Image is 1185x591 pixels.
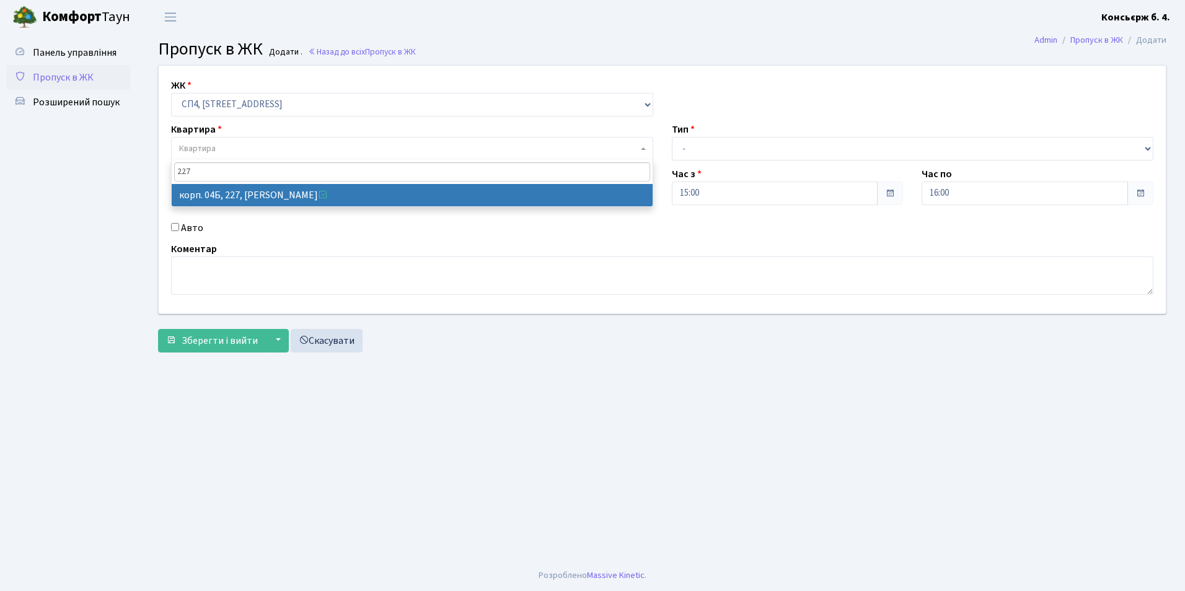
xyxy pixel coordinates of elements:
a: Admin [1034,33,1057,46]
li: Додати [1123,33,1166,47]
span: Зберегти і вийти [182,334,258,348]
small: Додати . [267,47,302,58]
b: Консьєрж б. 4. [1101,11,1170,24]
label: Час по [922,167,952,182]
li: корп. 04Б, 227, [PERSON_NAME] [172,184,653,206]
a: Консьєрж б. 4. [1101,10,1170,25]
span: Пропуск в ЖК [33,71,94,84]
b: Комфорт [42,7,102,27]
a: Massive Kinetic [587,569,645,582]
a: Скасувати [291,329,363,352]
span: Пропуск в ЖК [158,37,263,61]
span: Панель управління [33,46,117,59]
label: Авто [181,221,203,235]
label: Тип [672,122,695,137]
div: Розроблено . [539,569,646,582]
button: Зберегти і вийти [158,329,266,352]
a: Пропуск в ЖК [1070,33,1123,46]
span: Розширений пошук [33,95,120,109]
a: Назад до всіхПропуск в ЖК [308,46,416,58]
span: Пропуск в ЖК [365,46,416,58]
button: Переключити навігацію [155,7,186,27]
label: Час з [672,167,702,182]
span: Квартира [179,142,216,155]
a: Панель управління [6,40,130,65]
label: Коментар [171,242,217,256]
a: Розширений пошук [6,90,130,115]
nav: breadcrumb [1016,27,1185,53]
label: ЖК [171,78,192,93]
label: Квартира [171,122,222,137]
a: Пропуск в ЖК [6,65,130,90]
img: logo.png [12,5,37,30]
span: Таун [42,7,130,28]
